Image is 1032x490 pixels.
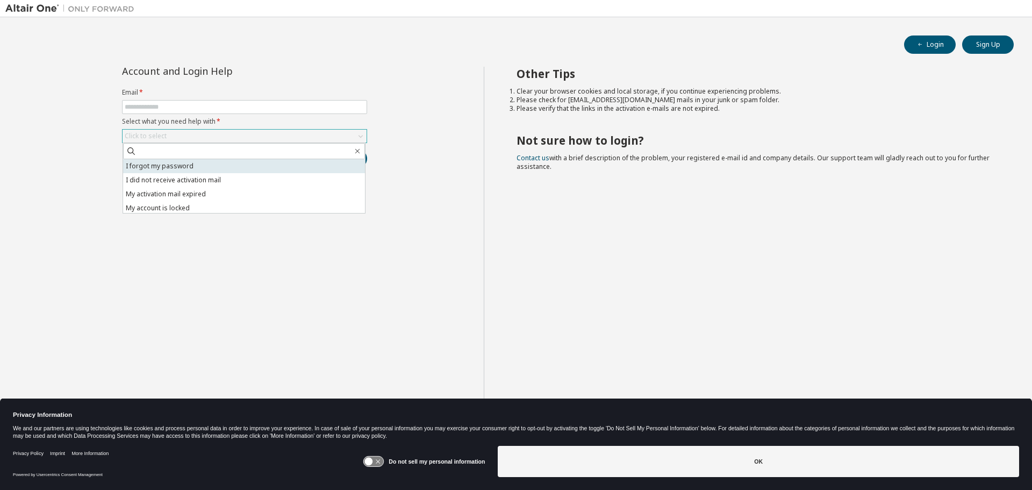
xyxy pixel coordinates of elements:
[517,104,995,113] li: Please verify that the links in the activation e-mails are not expired.
[125,132,167,140] div: Click to select
[123,159,365,173] li: I forgot my password
[517,133,995,147] h2: Not sure how to login?
[962,35,1014,54] button: Sign Up
[122,117,367,126] label: Select what you need help with
[517,96,995,104] li: Please check for [EMAIL_ADDRESS][DOMAIN_NAME] mails in your junk or spam folder.
[122,67,318,75] div: Account and Login Help
[123,130,367,143] div: Click to select
[517,153,549,162] a: Contact us
[517,153,990,171] span: with a brief description of the problem, your registered e-mail id and company details. Our suppo...
[517,67,995,81] h2: Other Tips
[5,3,140,14] img: Altair One
[904,35,956,54] button: Login
[517,87,995,96] li: Clear your browser cookies and local storage, if you continue experiencing problems.
[122,88,367,97] label: Email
